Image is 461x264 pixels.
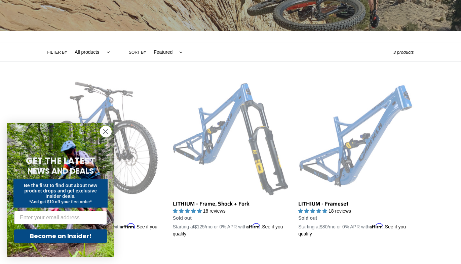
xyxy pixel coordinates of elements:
[14,229,107,243] button: Become an Insider!
[24,183,98,199] span: Be the first to find out about new product drops and get exclusive insider deals.
[393,50,414,55] span: 3 products
[100,126,112,137] button: Close dialog
[29,200,91,204] span: *And get $10 off your first order*
[28,166,94,176] span: NEWS AND DEALS
[129,49,146,55] label: Sort by
[47,49,68,55] label: Filter by
[26,155,95,167] span: GET THE LATEST
[14,211,107,224] input: Enter your email address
